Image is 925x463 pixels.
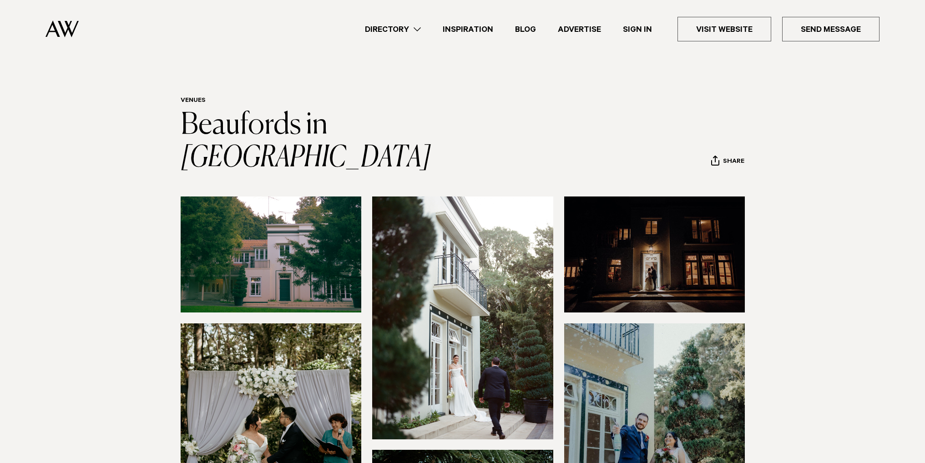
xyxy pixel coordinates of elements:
[372,196,553,439] img: Bride and groom posing outside homestead
[711,155,745,169] button: Share
[181,97,206,105] a: Venues
[564,196,745,312] img: Wedding couple at night in front of homestead
[181,196,362,312] img: Historic homestead at Beaufords in Totara Park
[723,158,744,166] span: Share
[612,23,663,35] a: Sign In
[504,23,547,35] a: Blog
[354,23,432,35] a: Directory
[181,111,431,173] a: Beaufords in [GEOGRAPHIC_DATA]
[432,23,504,35] a: Inspiration
[45,20,79,37] img: Auckland Weddings Logo
[677,17,771,41] a: Visit Website
[547,23,612,35] a: Advertise
[782,17,880,41] a: Send Message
